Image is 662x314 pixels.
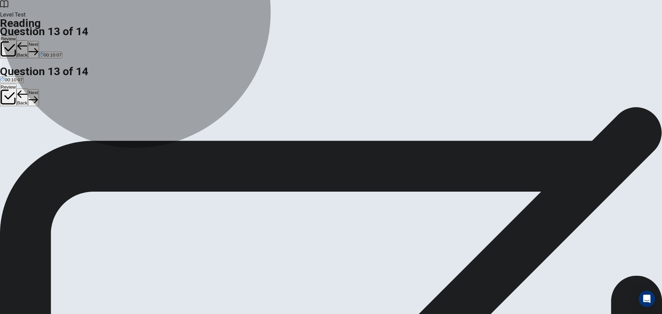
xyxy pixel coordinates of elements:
[639,291,655,307] div: Open Intercom Messenger
[5,77,23,82] span: 00:10:07
[17,40,28,58] button: Back
[39,52,62,58] button: 00:10:07
[28,89,39,106] button: Next
[28,41,39,58] button: Next
[44,52,62,58] span: 00:10:07
[17,89,28,107] button: Back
